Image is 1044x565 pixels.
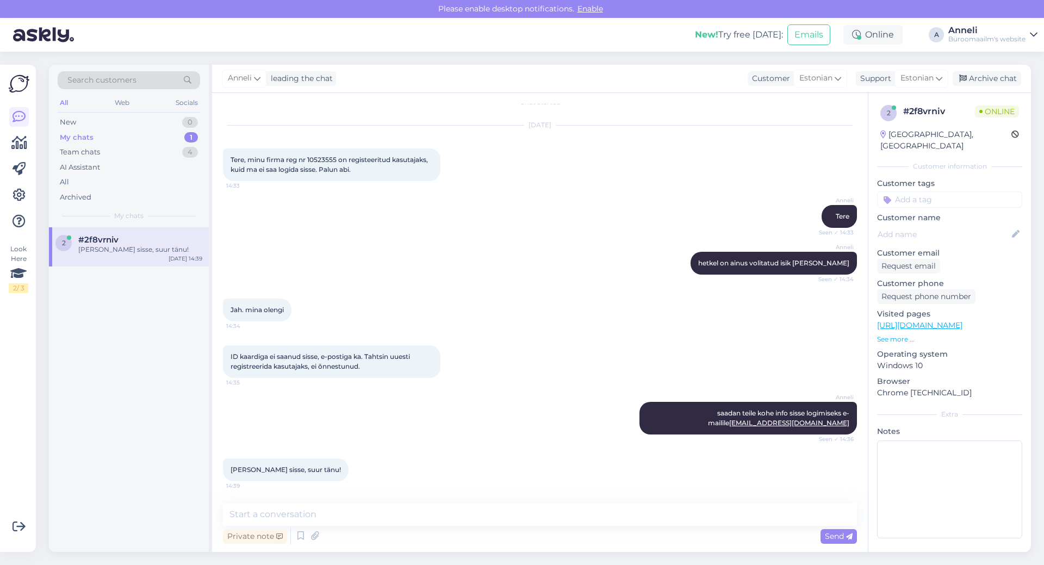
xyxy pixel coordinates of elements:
[877,334,1022,344] p: See more ...
[877,426,1022,437] p: Notes
[877,191,1022,208] input: Add a tag
[231,306,284,314] span: Jah. mina olengi
[60,132,94,143] div: My chats
[182,147,198,158] div: 4
[231,465,341,474] span: [PERSON_NAME] sisse, suur tänu!
[877,289,975,304] div: Request phone number
[60,162,100,173] div: AI Assistant
[877,349,1022,360] p: Operating system
[231,156,430,173] span: Tere, minu firma reg nr 10523555 on registeeritud kasutajaks, kuid ma ei saa logida sisse. Palun ...
[813,243,854,251] span: Anneli
[698,259,849,267] span: hetkel on ainus volitatud isik [PERSON_NAME]
[9,244,28,293] div: Look Here
[836,212,849,220] span: Tere
[708,409,851,427] span: saadan teile kohe info sisse logimiseks e- mailile
[78,235,119,245] span: #2f8vrniv
[184,132,198,143] div: 1
[887,109,891,117] span: 2
[574,4,606,14] span: Enable
[182,117,198,128] div: 0
[266,73,333,84] div: leading the chat
[231,352,412,370] span: ID kaardiga ei saanud sisse, e-postiga ka. Tahtsin uuesti registreerida kasutajaks, ei õnnestunud.
[878,228,1010,240] input: Add name
[877,320,962,330] a: [URL][DOMAIN_NAME]
[9,283,28,293] div: 2 / 3
[226,378,267,387] span: 14:35
[880,129,1011,152] div: [GEOGRAPHIC_DATA], [GEOGRAPHIC_DATA]
[877,409,1022,419] div: Extra
[223,529,287,544] div: Private note
[877,360,1022,371] p: Windows 10
[877,162,1022,171] div: Customer information
[226,182,267,190] span: 14:33
[877,212,1022,223] p: Customer name
[948,26,1026,35] div: Anneli
[695,29,718,40] b: New!
[948,35,1026,44] div: Büroomaailm's website
[226,482,267,490] span: 14:39
[877,259,940,274] div: Request email
[900,72,934,84] span: Estonian
[173,96,200,110] div: Socials
[903,105,975,118] div: # 2f8vrniv
[60,147,100,158] div: Team chats
[58,96,70,110] div: All
[877,387,1022,399] p: Chrome [TECHNICAL_ID]
[60,192,91,203] div: Archived
[813,228,854,237] span: Seen ✓ 14:33
[695,28,783,41] div: Try free [DATE]:
[813,393,854,401] span: Anneli
[877,278,1022,289] p: Customer phone
[843,25,903,45] div: Online
[948,26,1037,44] a: AnneliBüroomaailm's website
[729,419,849,427] a: [EMAIL_ADDRESS][DOMAIN_NAME]
[114,211,144,221] span: My chats
[975,105,1019,117] span: Online
[953,71,1021,86] div: Archive chat
[67,74,136,86] span: Search customers
[856,73,891,84] div: Support
[169,254,202,263] div: [DATE] 14:39
[799,72,832,84] span: Estonian
[226,322,267,330] span: 14:34
[228,72,252,84] span: Anneli
[877,308,1022,320] p: Visited pages
[877,178,1022,189] p: Customer tags
[9,73,29,94] img: Askly Logo
[223,120,857,130] div: [DATE]
[113,96,132,110] div: Web
[877,247,1022,259] p: Customer email
[78,245,202,254] div: [PERSON_NAME] sisse, suur tänu!
[929,27,944,42] div: A
[813,275,854,283] span: Seen ✓ 14:34
[787,24,830,45] button: Emails
[877,376,1022,387] p: Browser
[813,435,854,443] span: Seen ✓ 14:36
[748,73,790,84] div: Customer
[825,531,853,541] span: Send
[813,196,854,204] span: Anneli
[60,177,69,188] div: All
[62,239,66,247] span: 2
[60,117,76,128] div: New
